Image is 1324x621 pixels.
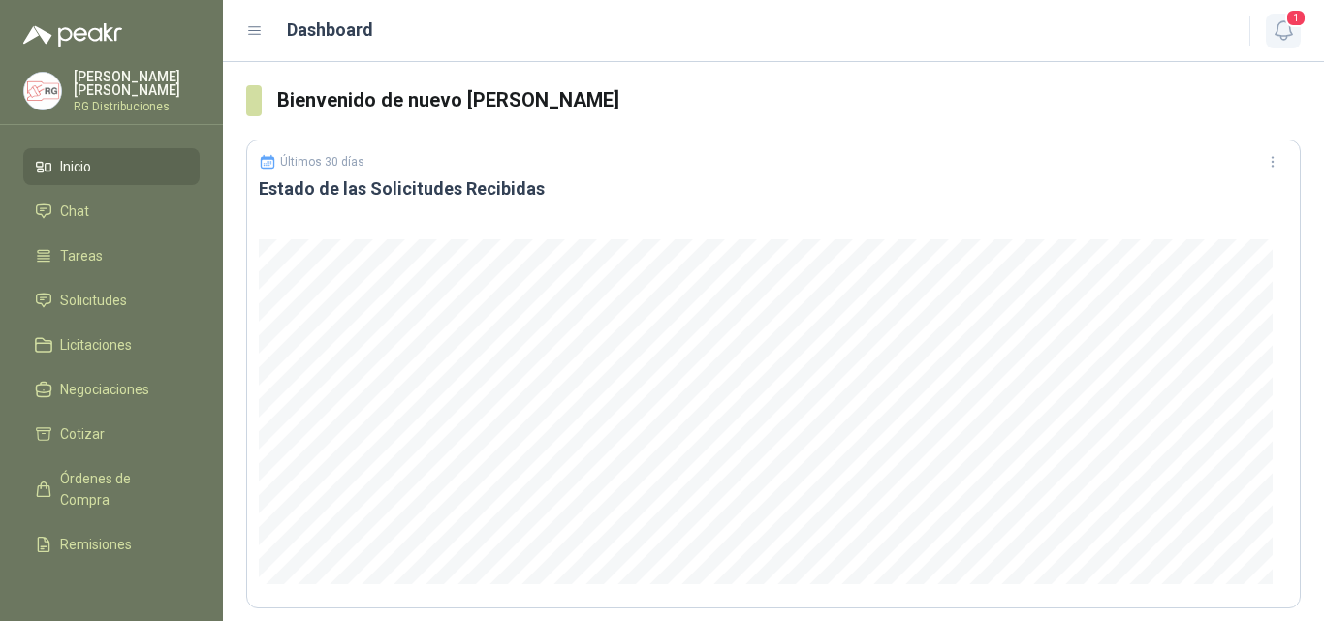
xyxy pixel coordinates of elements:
[60,156,91,177] span: Inicio
[23,460,200,518] a: Órdenes de Compra
[1266,14,1301,48] button: 1
[60,245,103,266] span: Tareas
[277,85,1301,115] h3: Bienvenido de nuevo [PERSON_NAME]
[60,468,181,511] span: Órdenes de Compra
[74,101,200,112] p: RG Distribuciones
[60,290,127,311] span: Solicitudes
[259,177,1288,201] h3: Estado de las Solicitudes Recibidas
[23,571,200,607] a: Configuración
[23,526,200,563] a: Remisiones
[23,237,200,274] a: Tareas
[1285,9,1307,27] span: 1
[24,73,61,109] img: Company Logo
[60,534,132,555] span: Remisiones
[23,148,200,185] a: Inicio
[287,16,373,44] h1: Dashboard
[23,193,200,230] a: Chat
[23,326,200,363] a: Licitaciones
[23,416,200,452] a: Cotizar
[60,201,89,222] span: Chat
[60,379,149,400] span: Negociaciones
[60,334,132,356] span: Licitaciones
[280,155,364,169] p: Últimos 30 días
[60,423,105,445] span: Cotizar
[23,282,200,319] a: Solicitudes
[23,371,200,408] a: Negociaciones
[23,23,122,47] img: Logo peakr
[74,70,200,97] p: [PERSON_NAME] [PERSON_NAME]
